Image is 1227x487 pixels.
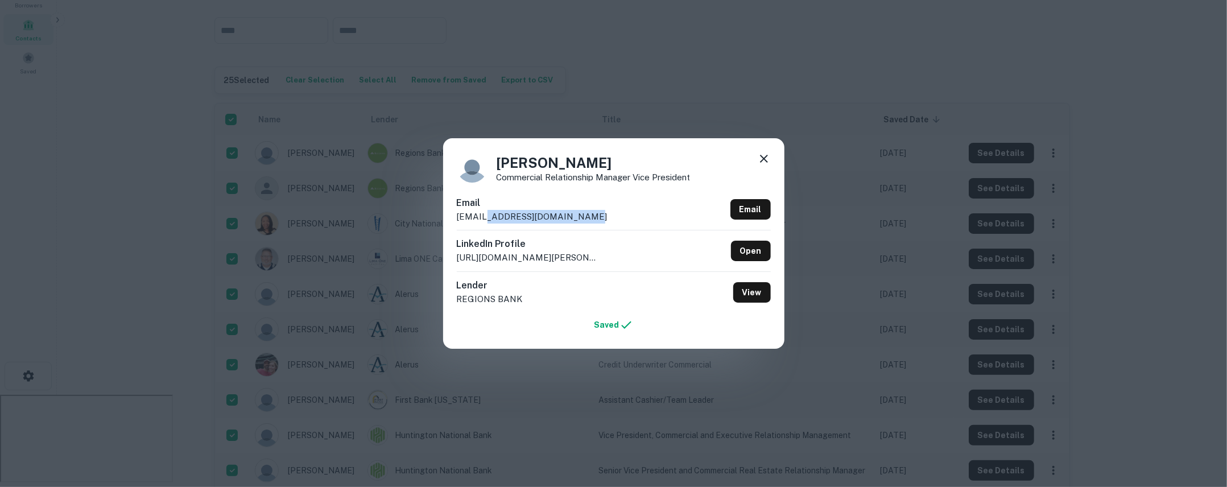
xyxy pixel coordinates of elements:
[497,173,691,181] p: Commercial Relationship Manager Vice President
[731,241,771,261] a: Open
[457,152,488,183] img: 9c8pery4andzj6ohjkjp54ma2
[457,315,771,335] a: Saved
[457,210,608,224] p: [EMAIL_ADDRESS][DOMAIN_NAME]
[497,152,691,173] h4: [PERSON_NAME]
[457,279,523,292] h6: Lender
[457,196,608,210] h6: Email
[457,251,599,265] p: [URL][DOMAIN_NAME][PERSON_NAME]
[1170,360,1227,414] iframe: Chat Widget
[733,282,771,303] button: View
[457,237,599,251] h6: LinkedIn Profile
[457,292,523,306] p: REGIONS BANK
[730,199,771,220] a: Email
